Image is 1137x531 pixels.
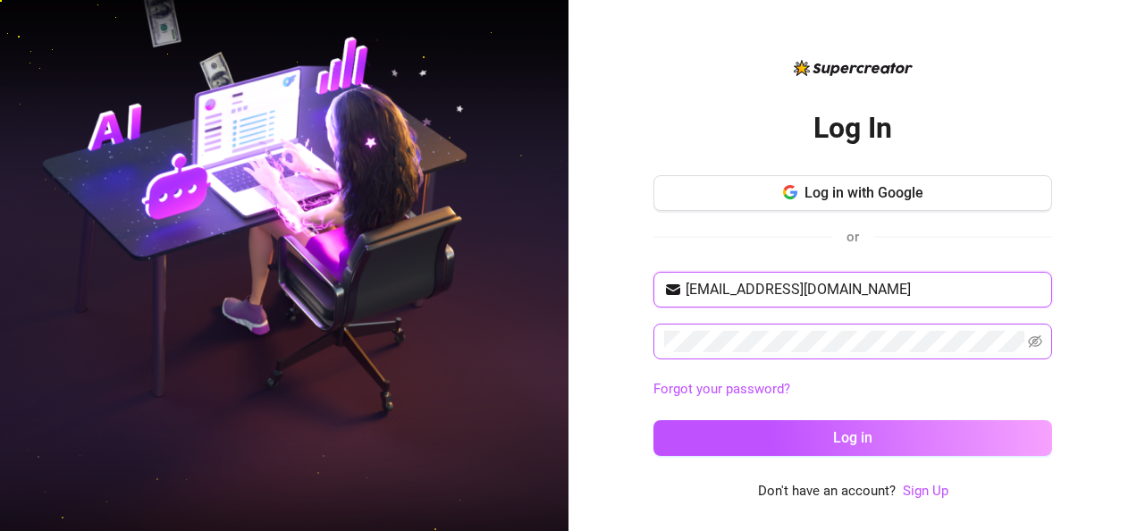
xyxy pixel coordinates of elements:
button: Log in [653,420,1052,456]
button: Log in with Google [653,175,1052,211]
span: Don't have an account? [758,481,896,502]
a: Forgot your password? [653,381,790,397]
a: Sign Up [903,483,948,499]
span: or [846,229,859,245]
a: Sign Up [903,481,948,502]
span: eye-invisible [1028,334,1042,349]
input: Your email [686,279,1041,300]
a: Forgot your password? [653,379,1052,400]
h2: Log In [813,110,892,147]
img: logo-BBDzfeDw.svg [794,60,913,76]
span: Log in with Google [804,184,923,201]
span: Log in [833,429,872,446]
